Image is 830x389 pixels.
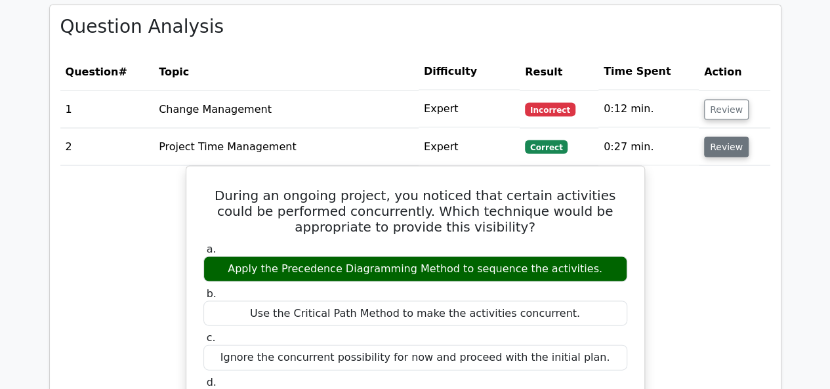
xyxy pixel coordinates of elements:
[207,287,217,300] span: b.
[598,53,699,91] th: Time Spent
[60,91,154,128] td: 1
[203,256,627,282] div: Apply the Precedence Diagramming Method to sequence the activities.
[419,91,520,128] td: Expert
[704,137,749,157] button: Review
[598,129,699,166] td: 0:27 min.
[207,376,217,388] span: d.
[203,301,627,327] div: Use the Critical Path Method to make the activities concurrent.
[525,103,575,116] span: Incorrect
[154,129,419,166] td: Project Time Management
[699,53,770,91] th: Action
[207,243,217,255] span: a.
[154,53,419,91] th: Topic
[207,331,216,344] span: c.
[202,188,629,235] h5: During an ongoing project, you noticed that certain activities could be performed concurrently. W...
[704,100,749,120] button: Review
[60,129,154,166] td: 2
[60,53,154,91] th: #
[419,53,520,91] th: Difficulty
[203,345,627,371] div: Ignore the concurrent possibility for now and proceed with the initial plan.
[66,66,119,78] span: Question
[60,16,770,38] h3: Question Analysis
[598,91,699,128] td: 0:12 min.
[154,91,419,128] td: Change Management
[525,140,568,154] span: Correct
[520,53,598,91] th: Result
[419,129,520,166] td: Expert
